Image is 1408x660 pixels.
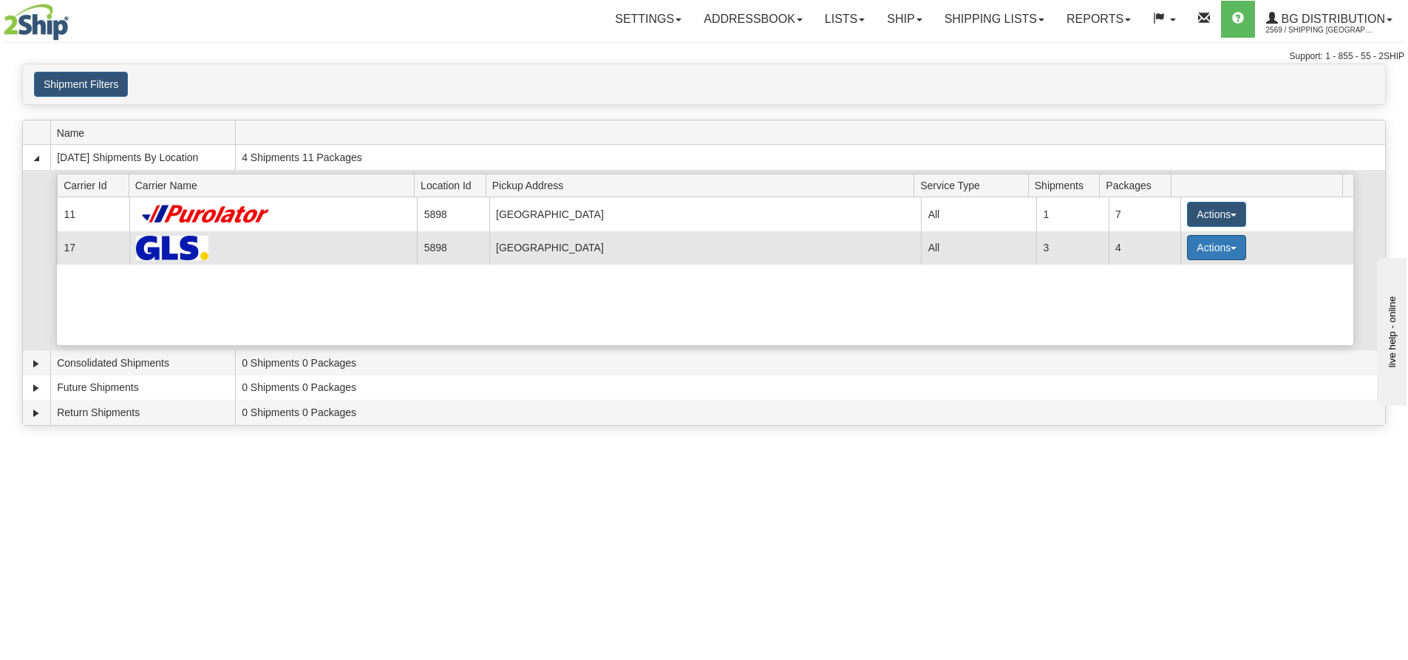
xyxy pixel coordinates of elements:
[1278,13,1385,25] span: BG Distribution
[417,231,489,265] td: 5898
[417,197,489,231] td: 5898
[1255,1,1404,38] a: BG Distribution 2569 / Shipping [GEOGRAPHIC_DATA]
[1374,254,1407,405] iframe: chat widget
[489,197,922,231] td: [GEOGRAPHIC_DATA]
[421,174,486,197] span: Location Id
[57,231,129,265] td: 17
[1187,202,1246,227] button: Actions
[29,151,44,166] a: Collapse
[235,350,1385,375] td: 0 Shipments 0 Packages
[50,350,235,375] td: Consolidated Shipments
[50,375,235,401] td: Future Shipments
[1036,197,1108,231] td: 1
[235,375,1385,401] td: 0 Shipments 0 Packages
[4,4,69,41] img: logo2569.jpg
[50,145,235,170] td: [DATE] Shipments By Location
[57,121,235,144] span: Name
[933,1,1055,38] a: Shipping lists
[135,174,415,197] span: Carrier Name
[492,174,914,197] span: Pickup Address
[136,236,208,260] img: GLS Canada
[235,145,1385,170] td: 4 Shipments 11 Packages
[64,174,129,197] span: Carrier Id
[1109,197,1180,231] td: 7
[1036,231,1108,265] td: 3
[920,174,1028,197] span: Service Type
[34,72,128,97] button: Shipment Filters
[1035,174,1100,197] span: Shipments
[1109,231,1180,265] td: 4
[489,231,922,265] td: [GEOGRAPHIC_DATA]
[4,50,1404,63] div: Support: 1 - 855 - 55 - 2SHIP
[604,1,693,38] a: Settings
[1266,23,1377,38] span: 2569 / Shipping [GEOGRAPHIC_DATA]
[693,1,814,38] a: Addressbook
[29,381,44,395] a: Expand
[29,406,44,421] a: Expand
[1187,235,1246,260] button: Actions
[50,400,235,425] td: Return Shipments
[11,13,137,24] div: live help - online
[876,1,933,38] a: Ship
[235,400,1385,425] td: 0 Shipments 0 Packages
[29,356,44,371] a: Expand
[1055,1,1142,38] a: Reports
[1106,174,1171,197] span: Packages
[136,204,276,224] img: Purolator
[57,197,129,231] td: 11
[921,197,1036,231] td: All
[814,1,876,38] a: Lists
[921,231,1036,265] td: All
